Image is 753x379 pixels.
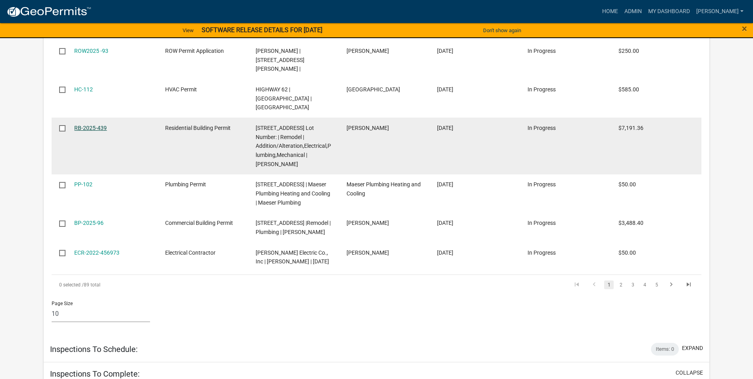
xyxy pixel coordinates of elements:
[618,48,639,54] span: $250.00
[202,26,322,34] strong: SOFTWARE RELEASE DETAILS FOR [DATE]
[74,220,104,226] a: BP-2025-96
[640,280,649,289] a: 4
[616,280,626,289] a: 2
[639,278,651,292] li: page 4
[347,125,389,131] span: Anthony Kaelin
[256,220,331,235] span: 835 PIKE STREET |Remodel | Plumbing | Sara Caffrey
[74,86,93,93] a: HC-112
[437,220,453,226] span: 08/01/2025
[165,86,197,93] span: HVAC Permit
[693,4,747,19] a: [PERSON_NAME]
[627,278,639,292] li: page 3
[165,220,233,226] span: Commercial Building Permit
[347,48,389,54] span: Joshua Fritzinger
[347,220,389,226] span: Sara Caffrey
[742,24,747,33] button: Close
[628,280,637,289] a: 3
[74,48,108,54] a: ROW2025 -93
[347,181,421,197] span: Maeser Plumbing Heating and Cooling
[50,344,138,354] h5: Inspections To Schedule:
[528,125,556,131] span: In Progress
[742,23,747,34] span: ×
[179,24,197,37] a: View
[437,86,453,93] span: 08/18/2025
[59,282,84,288] span: 0 selected /
[603,278,615,292] li: page 1
[682,344,703,352] button: expand
[74,249,119,256] a: ECR-2022-456973
[256,86,312,111] span: HIGHWAY 62 | KENTUCKIANA COMFORT CENTER | Kentuckiana Comfort Center
[256,181,330,206] span: 135 MAPLE DRIVE | Maeser Plumbing Heating and Cooling | Maeser Plumbing
[676,369,703,377] button: collapse
[645,4,693,19] a: My Dashboard
[528,86,556,93] span: In Progress
[347,249,389,256] span: Susan Howell
[569,280,584,289] a: go to first page
[347,86,400,93] span: KENTUCKIANA COMFORT CENTER
[165,48,224,54] span: ROW Permit Application
[681,280,696,289] a: go to last page
[587,280,602,289] a: go to previous page
[604,280,614,289] a: 1
[618,181,636,188] span: $50.00
[437,249,453,256] span: 07/30/2025
[165,125,231,131] span: Residential Building Permit
[615,278,627,292] li: page 2
[652,280,661,289] a: 5
[256,125,331,167] span: 309-311 FAIRFIELD AVENUE Lot Number: | Remodel | Addition/Alteration,Electrical,Plumbing,Mechanic...
[528,249,556,256] span: In Progress
[480,24,524,37] button: Don't show again
[437,125,453,131] span: 08/14/2025
[618,86,639,93] span: $585.00
[621,4,645,19] a: Admin
[528,48,556,54] span: In Progress
[50,369,140,379] h5: Inspections To Complete:
[618,125,643,131] span: $7,191.36
[74,125,107,131] a: RB-2025-439
[165,249,216,256] span: Electrical Contractor
[437,48,453,54] span: 08/18/2025
[256,249,329,265] span: Morris Electric Co., Inc | Susan Howell | 03/01/2026
[618,249,636,256] span: $50.00
[52,275,308,295] div: 89 total
[618,220,643,226] span: $3,488.40
[437,181,453,188] span: 08/05/2025
[664,280,679,289] a: go to next page
[528,220,556,226] span: In Progress
[528,181,556,188] span: In Progress
[74,181,92,188] a: PP-102
[599,4,621,19] a: Home
[651,278,662,292] li: page 5
[256,48,304,72] span: Joshua fritzinger | 20907 Kemp Rd |
[651,343,679,356] div: Items: 0
[165,181,206,188] span: Plumbing Permit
